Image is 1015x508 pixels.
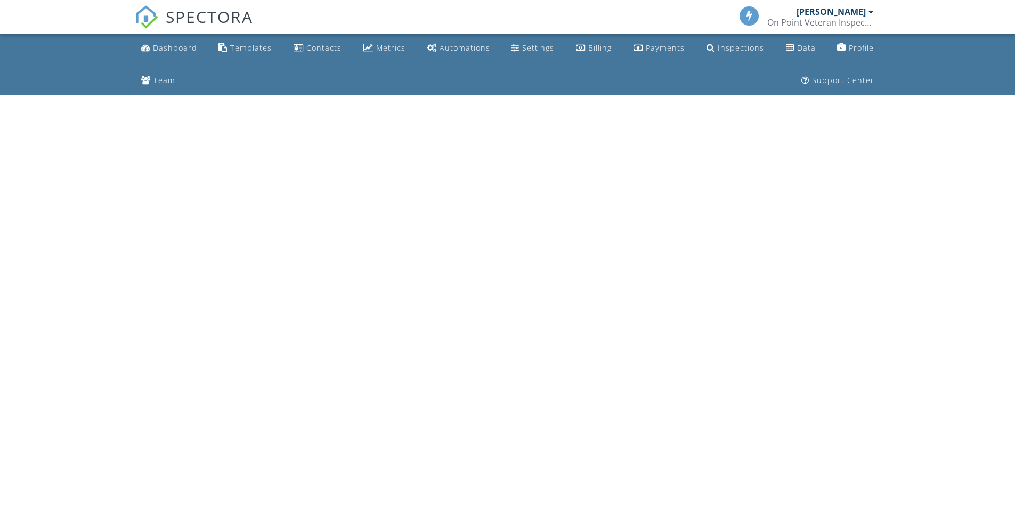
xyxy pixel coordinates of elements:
[782,38,820,58] a: Data
[629,38,689,58] a: Payments
[507,38,558,58] a: Settings
[135,5,158,29] img: The Best Home Inspection Software - Spectora
[153,75,175,85] div: Team
[646,43,685,53] div: Payments
[702,38,768,58] a: Inspections
[797,43,816,53] div: Data
[137,71,180,91] a: Team
[833,38,878,58] a: Company Profile
[289,38,346,58] a: Contacts
[767,17,874,28] div: On Point Veteran Inspections LLC
[306,43,342,53] div: Contacts
[797,6,866,17] div: [PERSON_NAME]
[588,43,612,53] div: Billing
[166,5,253,28] span: SPECTORA
[812,75,874,85] div: Support Center
[718,43,764,53] div: Inspections
[572,38,616,58] a: Billing
[135,14,253,37] a: SPECTORA
[522,43,554,53] div: Settings
[849,43,874,53] div: Profile
[137,38,201,58] a: Dashboard
[359,38,410,58] a: Metrics
[214,38,276,58] a: Templates
[440,43,490,53] div: Automations
[230,43,272,53] div: Templates
[423,38,494,58] a: Automations (Basic)
[797,71,879,91] a: Support Center
[153,43,197,53] div: Dashboard
[376,43,405,53] div: Metrics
